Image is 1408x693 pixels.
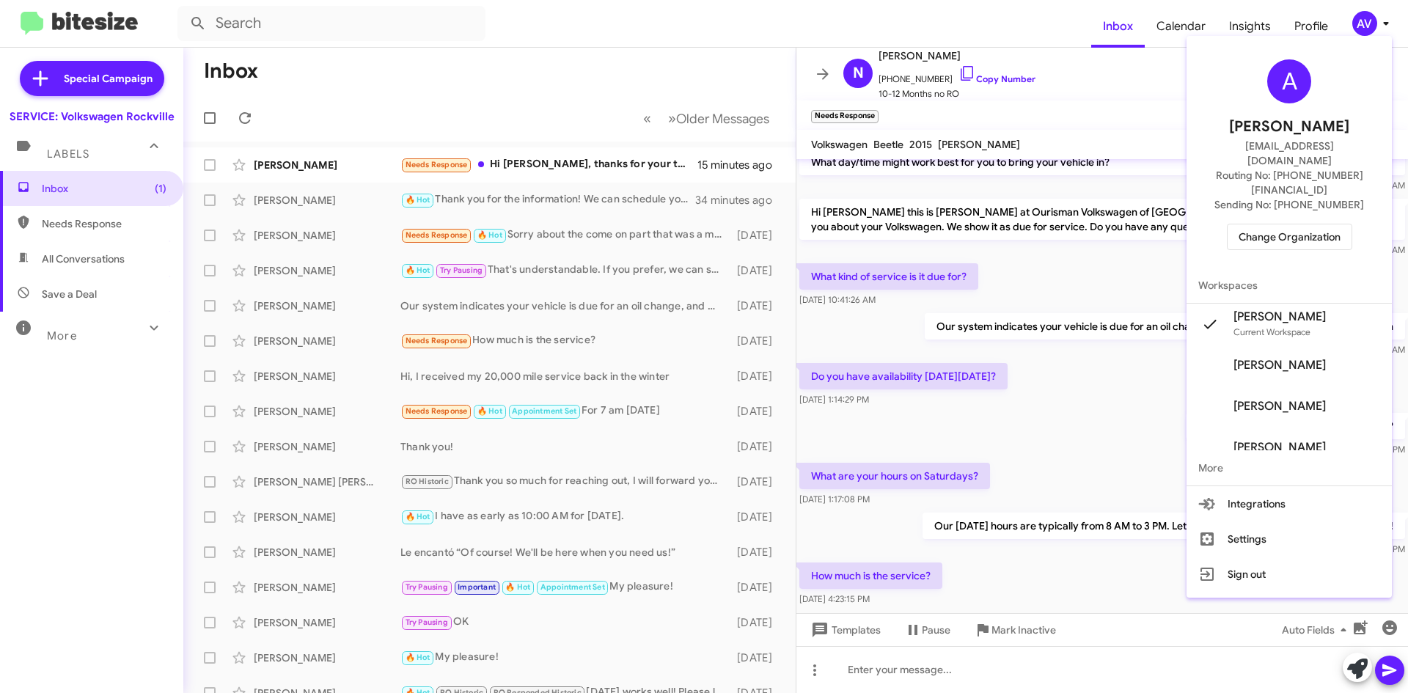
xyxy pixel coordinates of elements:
[1187,521,1392,557] button: Settings
[1267,59,1311,103] div: A
[1239,224,1341,249] span: Change Organization
[1187,450,1392,485] span: More
[1233,326,1310,337] span: Current Workspace
[1227,224,1352,250] button: Change Organization
[1214,197,1364,212] span: Sending No: [PHONE_NUMBER]
[1187,486,1392,521] button: Integrations
[1233,309,1326,324] span: [PERSON_NAME]
[1229,115,1349,139] span: [PERSON_NAME]
[1233,399,1326,414] span: [PERSON_NAME]
[1187,557,1392,592] button: Sign out
[1204,168,1374,197] span: Routing No: [PHONE_NUMBER][FINANCIAL_ID]
[1233,358,1326,373] span: [PERSON_NAME]
[1233,440,1326,455] span: [PERSON_NAME]
[1187,268,1392,303] span: Workspaces
[1204,139,1374,168] span: [EMAIL_ADDRESS][DOMAIN_NAME]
